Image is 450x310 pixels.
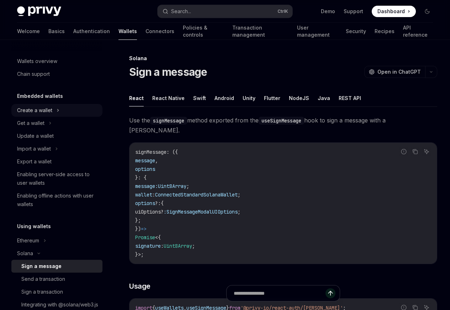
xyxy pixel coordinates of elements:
[399,147,408,156] button: Report incorrect code
[141,226,147,232] span: =>
[243,90,255,106] button: Unity
[192,243,195,249] span: ;
[129,281,150,291] span: Usage
[135,174,147,181] span: }: {
[238,191,240,198] span: ;
[422,6,433,17] button: Toggle dark mode
[152,90,185,106] button: React Native
[264,90,280,106] button: Flutter
[11,273,102,285] a: Send a transaction
[344,8,363,15] a: Support
[11,285,102,298] a: Sign a transaction
[289,90,309,106] button: NodeJS
[377,8,405,15] span: Dashboard
[215,90,234,106] button: Android
[11,260,102,273] a: Sign a message
[17,57,57,65] div: Wallets overview
[135,166,155,172] span: options
[155,234,161,241] span: <{
[129,115,437,135] span: Use the method exported from the hook to sign a message with a [PERSON_NAME].
[377,68,421,75] span: Open in ChatGPT
[161,243,164,249] span: :
[135,243,161,249] span: signature
[339,90,361,106] button: REST API
[152,191,155,198] span: :
[17,119,44,127] div: Get a wallet
[73,23,110,40] a: Authentication
[11,168,102,189] a: Enabling server-side access to user wallets
[158,5,292,18] button: Search...CtrlK
[135,234,155,241] span: Promise
[183,23,224,40] a: Policies & controls
[129,90,144,106] button: React
[135,226,141,232] span: })
[403,23,433,40] a: API reference
[166,209,238,215] span: SignMessageModalUIOptions
[135,209,164,215] span: uiOptions?
[17,70,50,78] div: Chain support
[17,249,33,258] div: Solana
[422,147,431,156] button: Ask AI
[17,157,52,166] div: Export a wallet
[411,147,420,156] button: Copy the contents from the code block
[364,66,425,78] button: Open in ChatGPT
[21,300,98,309] div: Integrating with @solana/web3.js
[325,288,335,298] button: Send message
[17,6,61,16] img: dark logo
[164,209,166,215] span: :
[17,145,51,153] div: Import a wallet
[48,23,65,40] a: Basics
[158,183,186,189] span: Uint8Array
[135,157,155,164] span: message
[135,183,158,189] span: message:
[17,23,40,40] a: Welcome
[21,275,65,283] div: Send a transaction
[135,191,152,198] span: wallet
[135,200,155,206] span: options
[375,23,395,40] a: Recipes
[193,90,206,106] button: Swift
[346,23,366,40] a: Security
[17,106,52,115] div: Create a wallet
[166,149,178,155] span: : ({
[297,23,337,40] a: User management
[11,68,102,80] a: Chain support
[135,217,141,224] span: };
[17,92,63,100] h5: Embedded wallets
[129,55,437,62] div: Solana
[155,200,161,206] span: ?:
[135,149,166,155] span: signMessage
[135,251,144,258] span: }>;
[318,90,330,106] button: Java
[164,243,192,249] span: Uint8Array
[259,117,304,125] code: useSignMessage
[17,222,51,231] h5: Using wallets
[372,6,416,17] a: Dashboard
[186,183,189,189] span: ;
[11,55,102,68] a: Wallets overview
[171,7,191,16] div: Search...
[145,23,174,40] a: Connectors
[238,209,240,215] span: ;
[161,200,164,206] span: {
[17,191,98,209] div: Enabling offline actions with user wallets
[129,65,207,78] h1: Sign a message
[21,262,62,270] div: Sign a message
[11,130,102,142] a: Update a wallet
[118,23,137,40] a: Wallets
[11,155,102,168] a: Export a wallet
[17,170,98,187] div: Enabling server-side access to user wallets
[17,132,54,140] div: Update a wallet
[155,191,238,198] span: ConnectedStandardSolanaWallet
[232,23,289,40] a: Transaction management
[17,236,39,245] div: Ethereum
[11,189,102,211] a: Enabling offline actions with user wallets
[150,117,187,125] code: signMessage
[277,9,288,14] span: Ctrl K
[321,8,335,15] a: Demo
[155,157,158,164] span: ,
[21,288,63,296] div: Sign a transaction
